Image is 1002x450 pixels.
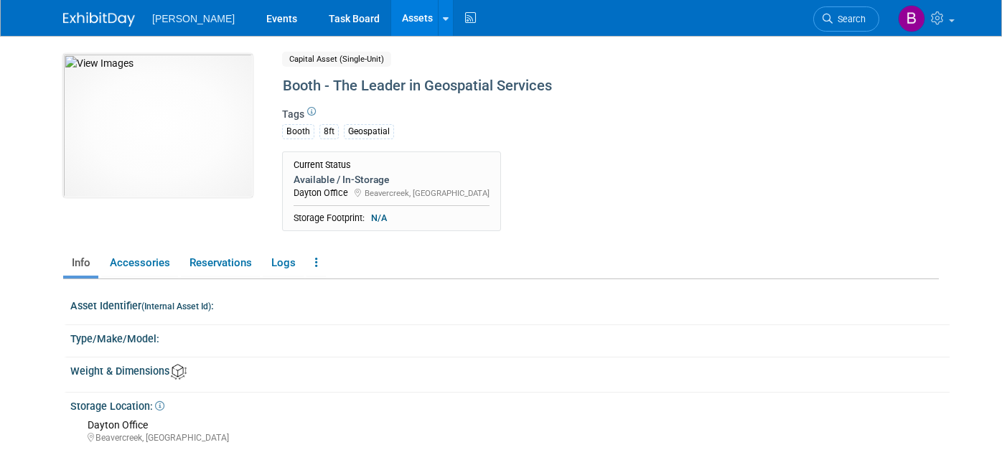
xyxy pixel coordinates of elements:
[294,159,490,171] div: Current Status
[294,173,490,186] div: Available / In-Storage
[171,364,187,380] img: Asset Weight and Dimensions
[344,124,394,139] div: Geospatial
[70,395,950,413] div: Storage Location:
[898,5,925,32] img: Buse Onen
[294,212,490,225] div: Storage Footprint:
[367,212,391,225] span: N/A
[282,124,314,139] div: Booth
[63,12,135,27] img: ExhibitDay
[70,328,950,346] div: Type/Make/Model:
[101,250,178,276] a: Accessories
[813,6,879,32] a: Search
[294,187,348,198] span: Dayton Office
[319,124,339,139] div: 8ft
[70,295,950,313] div: Asset Identifier :
[63,54,253,197] img: View Images
[278,73,858,99] div: Booth - The Leader in Geospatial Services
[141,301,211,311] small: (Internal Asset Id)
[282,52,391,67] span: Capital Asset (Single-Unit)
[63,250,98,276] a: Info
[282,107,858,149] div: Tags
[833,14,866,24] span: Search
[263,250,304,276] a: Logs
[181,250,260,276] a: Reservations
[152,13,235,24] span: [PERSON_NAME]
[88,419,148,431] span: Dayton Office
[70,360,950,380] div: Weight & Dimensions
[88,432,939,444] div: Beavercreek, [GEOGRAPHIC_DATA]
[365,188,490,198] span: Beavercreek, [GEOGRAPHIC_DATA]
